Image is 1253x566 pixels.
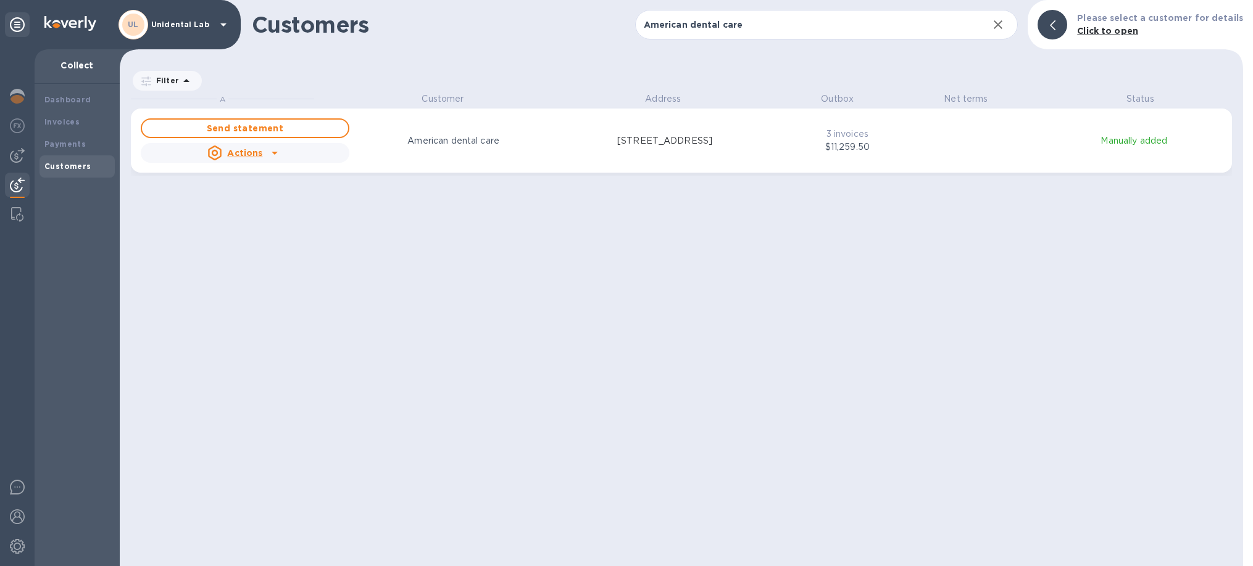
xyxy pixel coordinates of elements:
p: Manually added [1044,134,1225,147]
h1: Customers [252,12,635,38]
p: [STREET_ADDRESS] [617,134,712,147]
button: Send statementActionsAmerican dental care[STREET_ADDRESS]3 invoices$11,259.50Manually added [131,109,1232,173]
b: Click to open [1077,26,1138,36]
p: Filter [151,75,179,86]
p: $11,259.50 [805,141,891,154]
p: Customer [351,92,535,105]
p: Status [1049,92,1232,105]
b: Customers [44,162,91,171]
p: Outbox [791,92,883,105]
b: Payments [44,139,86,149]
button: Send statement [141,118,349,138]
b: UL [128,20,139,29]
p: Unidental Lab [151,20,213,29]
p: American dental care [407,134,499,147]
p: Address [572,92,755,105]
span: A [220,94,225,104]
p: Net terms [920,92,1012,105]
div: grid [131,92,1243,566]
b: Please select a customer for details [1077,13,1243,23]
p: 3 invoices [805,128,891,141]
span: Send statement [152,121,338,136]
img: Foreign exchange [10,118,25,133]
div: Unpin categories [5,12,30,37]
p: Collect [44,59,110,72]
b: Dashboard [44,95,91,104]
u: Actions [227,148,262,158]
img: Logo [44,16,96,31]
b: Invoices [44,117,80,126]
